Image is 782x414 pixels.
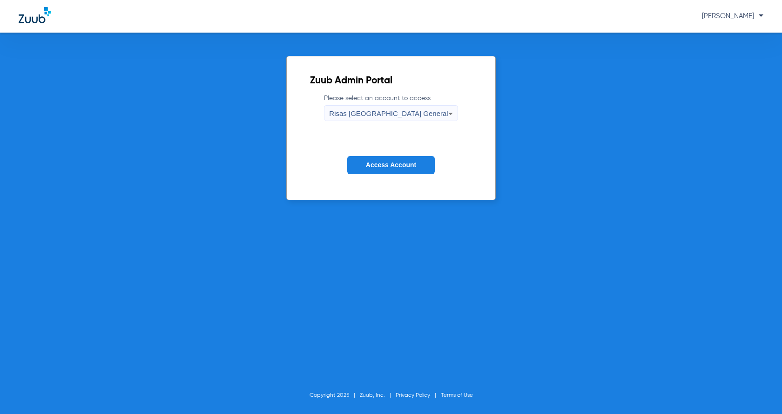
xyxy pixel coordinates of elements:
[366,161,416,169] span: Access Account
[347,156,435,174] button: Access Account
[310,391,360,400] li: Copyright 2025
[702,13,763,20] span: [PERSON_NAME]
[735,369,782,414] iframe: Chat Widget
[396,393,430,398] a: Privacy Policy
[360,391,396,400] li: Zuub, Inc.
[329,109,448,117] span: Risas [GEOGRAPHIC_DATA] General
[441,393,473,398] a: Terms of Use
[310,76,472,86] h2: Zuub Admin Portal
[19,7,51,23] img: Zuub Logo
[324,94,458,121] label: Please select an account to access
